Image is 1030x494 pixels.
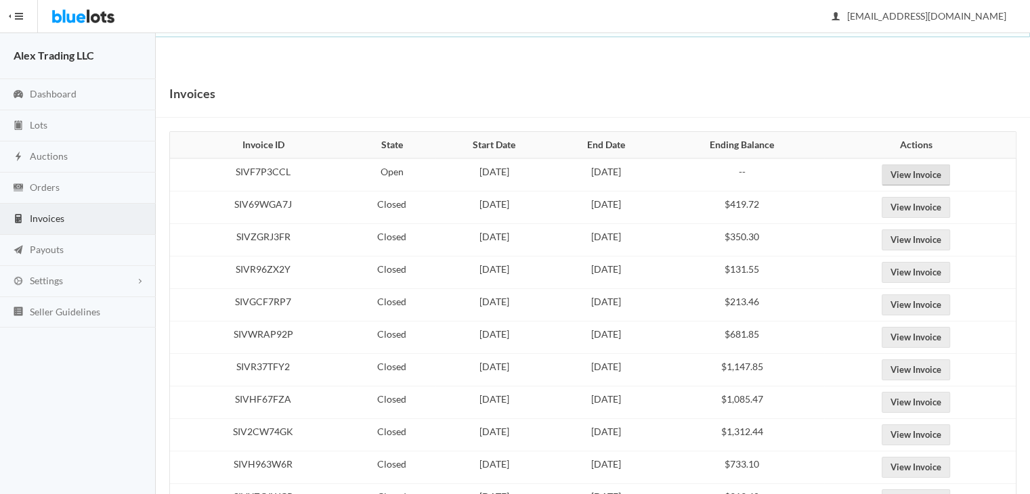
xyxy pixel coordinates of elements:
td: [DATE] [435,158,553,192]
a: View Invoice [882,424,950,445]
td: [DATE] [435,224,553,256]
td: Closed [348,289,435,321]
span: Dashboard [30,88,77,99]
ion-icon: speedometer [12,89,25,102]
td: Closed [348,256,435,289]
span: Settings [30,275,63,286]
td: [DATE] [435,386,553,419]
td: $419.72 [660,192,824,224]
td: SIVHF67FZA [170,386,348,419]
ion-icon: paper plane [12,244,25,257]
span: Invoices [30,212,64,224]
ion-icon: cash [12,182,25,195]
td: [DATE] [553,451,660,484]
span: [EMAIL_ADDRESS][DOMAIN_NAME] [832,10,1006,22]
a: View Invoice [882,294,950,315]
td: [DATE] [553,158,660,192]
td: Closed [348,224,435,256]
td: [DATE] [435,321,553,354]
td: SIVR37TFY2 [170,354,348,386]
span: Payouts [30,244,64,255]
td: SIVWRAP92P [170,321,348,354]
ion-icon: person [829,11,842,24]
th: State [348,132,435,159]
td: [DATE] [435,419,553,451]
a: View Invoice [882,164,950,185]
a: View Invoice [882,197,950,218]
td: Closed [348,354,435,386]
strong: Alex Trading LLC [14,49,94,62]
h1: Invoices [169,83,215,104]
td: $1,147.85 [660,354,824,386]
td: Closed [348,386,435,419]
td: Closed [348,321,435,354]
a: View Invoice [882,229,950,250]
td: [DATE] [553,224,660,256]
td: [DATE] [553,354,660,386]
td: SIVF7P3CCL [170,158,348,192]
td: SIVH963W6R [170,451,348,484]
td: $1,312.44 [660,419,824,451]
td: $213.46 [660,289,824,321]
td: [DATE] [553,321,660,354]
td: -- [660,158,824,192]
td: [DATE] [435,289,553,321]
td: SIV69WGA7J [170,192,348,224]
a: View Invoice [882,392,950,413]
td: [DATE] [435,192,553,224]
td: [DATE] [553,289,660,321]
td: [DATE] [553,256,660,289]
th: Invoice ID [170,132,348,159]
td: $1,085.47 [660,386,824,419]
td: [DATE] [435,451,553,484]
a: View Invoice [882,457,950,478]
td: [DATE] [553,386,660,419]
span: Seller Guidelines [30,306,100,317]
td: $350.30 [660,224,824,256]
td: [DATE] [435,354,553,386]
td: Closed [348,451,435,484]
td: Closed [348,419,435,451]
td: $131.55 [660,256,824,289]
td: Closed [348,192,435,224]
ion-icon: flash [12,151,25,164]
ion-icon: cog [12,275,25,288]
td: SIVR96ZX2Y [170,256,348,289]
th: End Date [553,132,660,159]
span: Lots [30,119,47,131]
td: Open [348,158,435,192]
a: View Invoice [882,262,950,283]
td: [DATE] [553,419,660,451]
td: SIVGCF7RP7 [170,289,348,321]
td: $681.85 [660,321,824,354]
td: SIV2CW74GK [170,419,348,451]
td: [DATE] [435,256,553,289]
td: $733.10 [660,451,824,484]
td: SIVZGRJ3FR [170,224,348,256]
ion-icon: clipboard [12,120,25,133]
th: Ending Balance [660,132,824,159]
span: Orders [30,181,60,193]
ion-icon: calculator [12,213,25,226]
a: View Invoice [882,327,950,348]
span: Auctions [30,150,68,162]
th: Start Date [435,132,553,159]
td: [DATE] [553,192,660,224]
a: View Invoice [882,359,950,380]
th: Actions [824,132,1016,159]
ion-icon: list box [12,306,25,319]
